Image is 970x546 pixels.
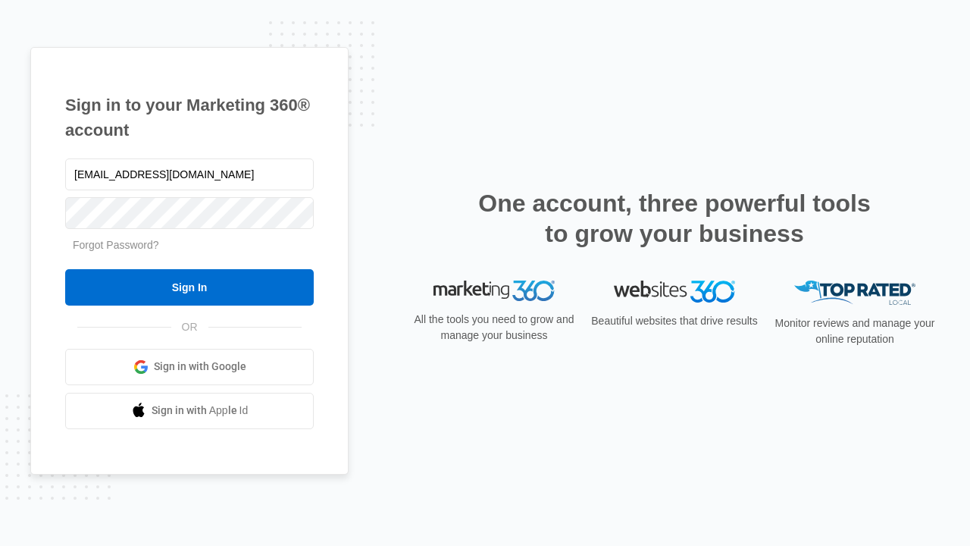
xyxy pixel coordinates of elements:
[65,93,314,143] h1: Sign in to your Marketing 360® account
[474,188,875,249] h2: One account, three powerful tools to grow your business
[614,281,735,303] img: Websites 360
[152,403,249,419] span: Sign in with Apple Id
[73,239,159,251] a: Forgot Password?
[154,359,246,375] span: Sign in with Google
[590,313,759,329] p: Beautiful websites that drive results
[794,281,915,306] img: Top Rated Local
[171,319,208,335] span: OR
[65,393,314,429] a: Sign in with Apple Id
[65,349,314,385] a: Sign in with Google
[65,158,314,190] input: Email
[433,281,555,302] img: Marketing 360
[770,315,940,347] p: Monitor reviews and manage your online reputation
[65,269,314,306] input: Sign In
[409,312,579,344] p: All the tools you need to grow and manage your business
